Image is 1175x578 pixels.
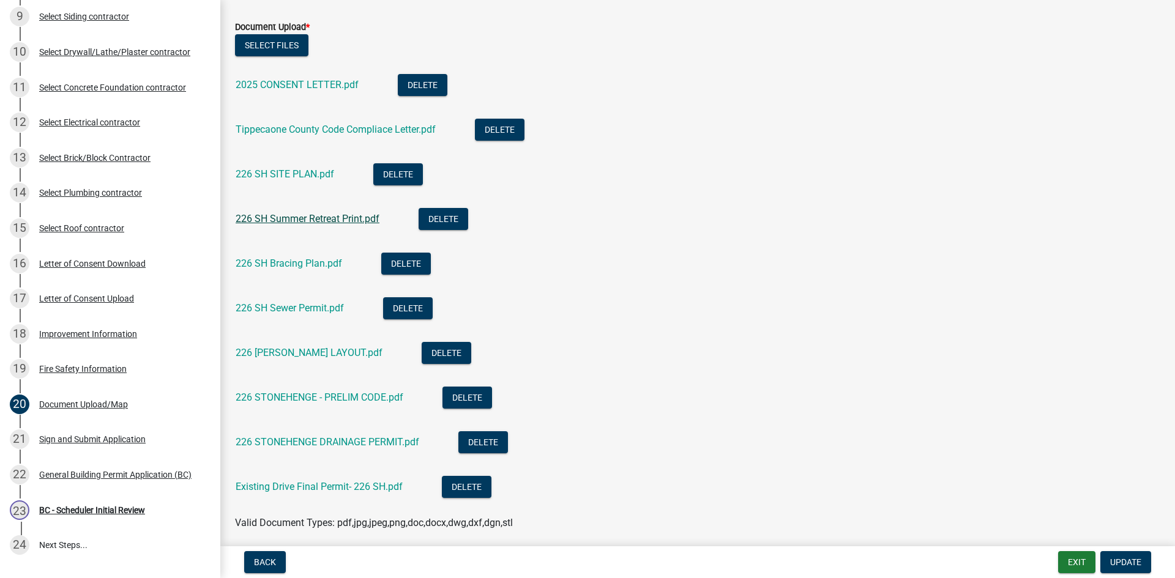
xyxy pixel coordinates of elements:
[419,208,468,230] button: Delete
[442,393,492,404] wm-modal-confirm: Delete Document
[39,470,192,479] div: General Building Permit Application (BC)
[1100,551,1151,573] button: Update
[10,289,29,308] div: 17
[39,12,129,21] div: Select Siding contractor
[39,118,140,127] div: Select Electrical contractor
[398,80,447,92] wm-modal-confirm: Delete Document
[39,83,186,92] div: Select Concrete Foundation contractor
[10,42,29,62] div: 10
[1110,557,1141,567] span: Update
[398,74,447,96] button: Delete
[236,258,342,269] a: 226 SH Bracing Plan.pdf
[1058,551,1095,573] button: Exit
[10,465,29,484] div: 22
[39,259,146,268] div: Letter of Consent Download
[458,431,508,453] button: Delete
[381,259,431,270] wm-modal-confirm: Delete Document
[373,163,423,185] button: Delete
[39,365,127,373] div: Fire Safety Information
[39,506,145,514] div: BC - Scheduler Initial Review
[10,113,29,132] div: 12
[39,294,134,303] div: Letter of Consent Upload
[236,436,419,448] a: 226 STONEHENGE DRAINAGE PERMIT.pdf
[10,254,29,273] div: 16
[236,481,403,492] a: Existing Drive Final Permit- 226 SH.pdf
[475,125,524,136] wm-modal-confirm: Delete Document
[236,391,403,403] a: 226 STONEHENGE - PRELIM CODE.pdf
[10,359,29,379] div: 19
[422,348,471,360] wm-modal-confirm: Delete Document
[475,119,524,141] button: Delete
[10,7,29,26] div: 9
[39,400,128,409] div: Document Upload/Map
[10,218,29,238] div: 15
[10,535,29,555] div: 24
[442,476,491,498] button: Delete
[39,188,142,197] div: Select Plumbing contractor
[10,183,29,202] div: 14
[244,551,286,573] button: Back
[10,324,29,344] div: 18
[236,347,382,358] a: 226 [PERSON_NAME] LAYOUT.pdf
[422,342,471,364] button: Delete
[458,437,508,449] wm-modal-confirm: Delete Document
[39,154,151,162] div: Select Brick/Block Contractor
[10,500,29,520] div: 23
[383,297,433,319] button: Delete
[10,395,29,414] div: 20
[39,48,190,56] div: Select Drywall/Lathe/Plaster contractor
[10,429,29,449] div: 21
[254,557,276,567] span: Back
[236,79,359,91] a: 2025 CONSENT LETTER.pdf
[236,213,379,224] a: 226 SH Summer Retreat Print.pdf
[373,169,423,181] wm-modal-confirm: Delete Document
[236,124,436,135] a: Tippecaone County Code Compliace Letter.pdf
[10,78,29,97] div: 11
[442,387,492,409] button: Delete
[39,435,146,443] div: Sign and Submit Application
[235,517,513,528] span: Valid Document Types: pdf,jpg,jpeg,png,doc,docx,dwg,dxf,dgn,stl
[235,34,308,56] button: Select files
[236,168,334,180] a: 226 SH SITE PLAN.pdf
[39,330,137,338] div: Improvement Information
[381,253,431,275] button: Delete
[236,302,344,314] a: 226 SH Sewer Permit.pdf
[442,482,491,494] wm-modal-confirm: Delete Document
[235,23,310,32] label: Document Upload
[10,148,29,168] div: 13
[419,214,468,226] wm-modal-confirm: Delete Document
[39,224,124,232] div: Select Roof contractor
[383,303,433,315] wm-modal-confirm: Delete Document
